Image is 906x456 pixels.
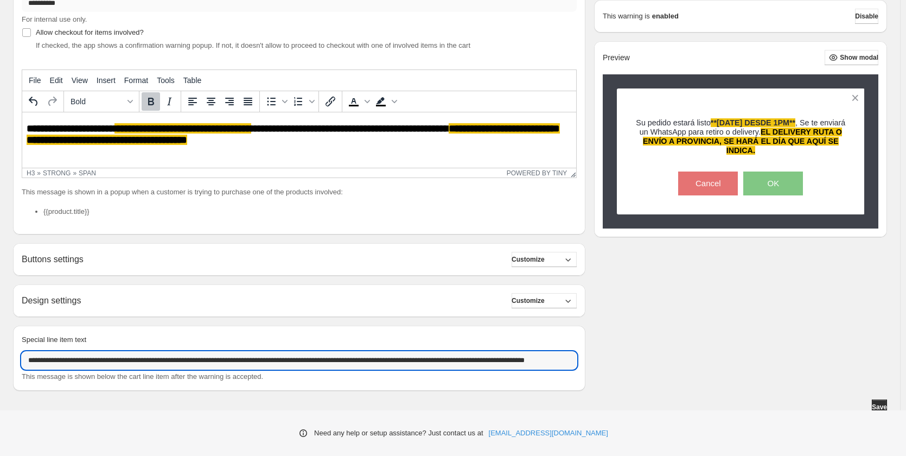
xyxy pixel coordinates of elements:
[855,9,878,24] button: Disable
[22,112,576,168] iframe: Rich Text Area
[743,172,803,195] button: OK
[22,295,81,306] h2: Design settings
[636,118,846,156] h3: Su pedido estará listo , Se te enviará un WhatsApp para retiro o delivery.
[512,293,577,308] button: Customize
[567,168,576,178] div: Resize
[22,254,84,264] h2: Buttons settings
[50,76,63,85] span: Edit
[603,53,630,62] h2: Preview
[22,187,577,198] p: This message is shown in a popup when a customer is trying to purchase one of the products involved:
[652,11,679,22] strong: enabled
[37,169,41,177] div: »
[512,255,545,264] span: Customize
[43,206,577,217] li: {{product.title}}
[72,76,88,85] span: View
[262,92,289,111] div: Bullet list
[73,169,76,177] div: »
[142,92,160,111] button: Bold
[79,169,96,177] div: span
[157,76,175,85] span: Tools
[202,92,220,111] button: Align center
[643,128,842,155] span: EL DELIVERY RUTA O ENVÍO A PROVINCIA, SE HARÁ EL DÍA QUE AQUÍ SE INDICA.
[872,400,887,415] button: Save
[66,92,137,111] button: Formats
[220,92,239,111] button: Align right
[372,92,399,111] div: Background color
[855,12,878,21] span: Disable
[321,92,340,111] button: Insert/edit link
[840,53,878,62] span: Show modal
[43,92,61,111] button: Redo
[825,50,878,65] button: Show modal
[344,92,372,111] div: Text color
[71,97,124,106] span: Bold
[36,28,144,36] span: Allow checkout for items involved?
[24,92,43,111] button: Undo
[872,403,887,411] span: Save
[22,335,86,344] span: Special line item text
[507,169,567,177] a: Powered by Tiny
[678,172,738,195] button: Cancel
[512,252,577,267] button: Customize
[97,76,116,85] span: Insert
[489,428,608,439] a: [EMAIL_ADDRESS][DOMAIN_NAME]
[183,92,202,111] button: Align left
[27,169,35,177] div: h3
[124,76,148,85] span: Format
[239,92,257,111] button: Justify
[29,76,41,85] span: File
[22,372,263,381] span: This message is shown below the cart line item after the warning is accepted.
[22,15,87,23] span: For internal use only.
[603,11,650,22] p: This warning is
[512,296,545,305] span: Customize
[160,92,178,111] button: Italic
[36,41,470,49] span: If checked, the app shows a confirmation warning popup. If not, it doesn't allow to proceed to ch...
[43,169,71,177] div: strong
[183,76,201,85] span: Table
[289,92,316,111] div: Numbered list
[711,118,795,127] span: **[DATE] DESDE 1PM**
